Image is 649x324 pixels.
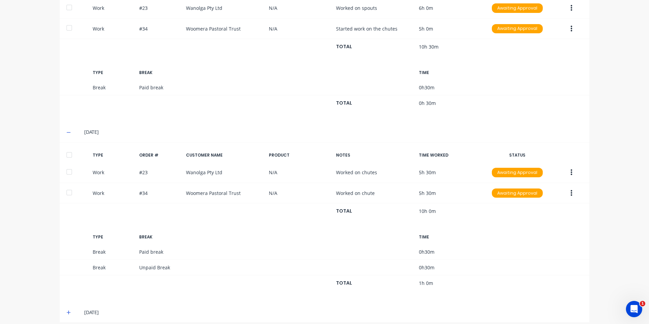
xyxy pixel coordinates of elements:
[93,70,134,76] div: TYPE
[492,24,543,34] div: Awaiting Approval
[84,128,582,136] div: [DATE]
[186,152,263,158] div: CUSTOMER NAME
[419,152,481,158] div: TIME WORKED
[269,152,331,158] div: PRODUCT
[492,168,543,177] div: Awaiting Approval
[139,152,181,158] div: ORDER #
[139,234,181,240] div: BREAK
[139,70,181,76] div: BREAK
[486,152,548,158] div: STATUS
[492,188,543,198] div: Awaiting Approval
[492,3,543,13] div: Awaiting Approval
[93,152,134,158] div: TYPE
[640,301,645,306] span: 1
[84,309,582,316] div: [DATE]
[93,234,134,240] div: TYPE
[419,234,481,240] div: TIME
[336,152,413,158] div: NOTES
[626,301,642,317] iframe: Intercom live chat
[419,70,481,76] div: TIME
